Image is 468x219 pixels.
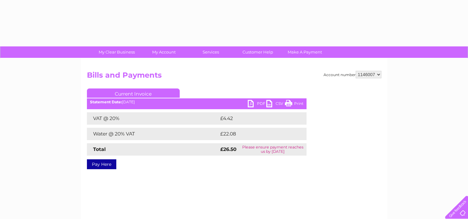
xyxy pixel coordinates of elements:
[266,100,285,109] a: CSV
[87,128,219,140] td: Water @ 20% VAT
[93,146,106,152] strong: Total
[90,100,122,104] b: Statement Date:
[87,159,116,169] a: Pay Here
[87,88,180,98] a: Current Invoice
[185,46,236,58] a: Services
[87,71,381,83] h2: Bills and Payments
[220,146,237,152] strong: £26.50
[324,71,381,78] div: Account number
[91,46,142,58] a: My Clear Business
[219,128,294,140] td: £22.08
[87,100,307,104] div: [DATE]
[219,112,292,125] td: £4.42
[279,46,330,58] a: Make A Payment
[248,100,266,109] a: PDF
[239,143,307,156] td: Please ensure payment reaches us by [DATE]
[232,46,283,58] a: Customer Help
[285,100,303,109] a: Print
[87,112,219,125] td: VAT @ 20%
[138,46,189,58] a: My Account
